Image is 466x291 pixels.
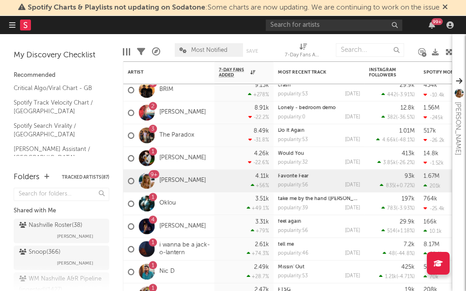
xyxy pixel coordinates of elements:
div: +56 % [251,182,269,188]
span: 835 [386,183,395,188]
span: -3.93 % [397,206,413,211]
div: 12.8k [400,105,415,111]
div: 3.51k [255,196,269,202]
div: 1.01M [399,128,415,134]
div: +28.7 % [247,273,269,279]
div: [DATE] [345,115,360,120]
div: 14.8k [424,151,438,156]
a: [PERSON_NAME] [159,154,206,162]
div: ( ) [379,273,415,279]
div: [DATE] [345,92,360,97]
div: 764k [424,196,437,202]
div: -1.52k [424,160,444,166]
div: 413k [402,151,415,156]
a: [PERSON_NAME] [159,177,206,185]
div: +278 % [248,91,269,97]
span: 48 [389,251,395,256]
span: 442 [387,92,396,97]
div: -25.4k [424,206,445,211]
div: Folders [14,172,40,183]
div: ( ) [383,251,415,256]
div: [PERSON_NAME] [452,102,463,155]
div: ( ) [381,91,415,97]
div: A&R Pipeline [152,39,160,65]
a: Nashville Roster(38)[PERSON_NAME] [14,219,109,243]
span: +0.72 % [396,183,413,188]
div: ( ) [377,160,415,166]
div: 8.17M [424,241,440,247]
div: Snoop ( 366 ) [19,247,61,258]
div: -26.2k [424,137,445,143]
a: BRIM [159,86,173,94]
a: take me by the hand ([PERSON_NAME] remix) [278,196,385,201]
a: Do It Again [278,128,304,133]
a: tell me [278,242,294,247]
button: Tracked Artists(87) [62,175,109,180]
div: popularity: 53 [278,92,308,97]
a: The Paradox [159,131,194,139]
span: Spotify Charts & Playlists not updating on Sodatone [28,4,205,11]
div: 8.91k [254,105,269,111]
div: 7.2k [404,241,415,247]
div: ( ) [381,114,415,120]
input: Search for artists [266,20,402,31]
span: +1.18 % [397,229,413,234]
div: popularity: 53 [278,274,308,279]
span: : Some charts are now updating. We are continuing to work on the issue [28,4,440,11]
div: -10.4k [424,92,445,98]
div: 197k [402,196,415,202]
span: -44.8 % [396,251,413,256]
span: -26.2 % [397,161,413,166]
div: -22.6 % [248,160,269,166]
div: 70k [424,274,438,280]
div: 9.13k [255,82,269,88]
div: -31.8 % [248,137,269,143]
a: [PERSON_NAME] [159,109,206,116]
div: 1.56M [424,105,440,111]
span: 514 [387,229,395,234]
a: Missin' Out [278,265,304,270]
span: -48.1 % [397,138,413,143]
a: Would You [278,151,304,156]
div: Would You [278,151,360,156]
div: 10.1k [424,228,441,234]
div: popularity: 53 [278,137,308,142]
div: Most Recent Track [278,70,346,75]
a: Spotify Search Virality / [GEOGRAPHIC_DATA] [14,121,100,140]
span: 382 [387,115,396,120]
div: +74.3 % [247,251,269,256]
div: popularity: 46 [278,251,309,256]
div: Do It Again [278,128,360,133]
div: [DATE] [345,228,360,233]
button: Save [246,49,258,54]
div: ( ) [381,205,415,211]
div: 7-Day Fans Added (7-Day Fans Added) [285,39,321,65]
a: [PERSON_NAME] Assistant / [GEOGRAPHIC_DATA] [14,144,100,163]
span: 4.66k [382,138,396,143]
span: 1.21k [385,274,396,279]
div: [DATE] [345,137,360,142]
div: +49.1 % [247,205,269,211]
div: 99 + [431,18,443,25]
div: 93k [405,173,415,179]
div: popularity: 0 [278,115,305,120]
a: Snoop(366)[PERSON_NAME] [14,246,109,270]
div: 2.61k [255,241,269,247]
div: 166k [424,219,437,225]
div: crash [278,83,360,88]
a: Favorite Fear [278,174,309,179]
div: [DATE] [345,160,360,165]
div: 434k [424,82,437,88]
div: [DATE] [345,274,360,279]
div: 5.4M [424,264,437,270]
a: crash [278,83,291,88]
div: Filters [137,39,145,65]
div: 4.26k [254,151,269,156]
div: -22.2 % [248,114,269,120]
div: 8.49k [253,128,269,134]
a: Critical Algo/Viral Chart - GB [14,83,100,93]
div: 29.9k [400,219,415,225]
div: Lonely - bedroom demo [278,105,360,110]
div: popularity: 39 [278,206,308,211]
div: Missin' Out [278,265,360,270]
